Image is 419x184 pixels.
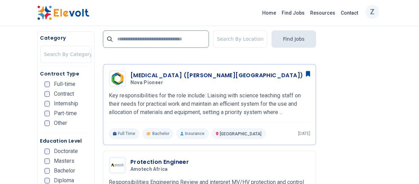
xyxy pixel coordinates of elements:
span: Part-time [54,111,77,116]
input: Internship [45,101,50,106]
h5: Contract Type [40,70,91,77]
iframe: Chat Widget [384,151,419,184]
h5: Category [40,34,91,41]
input: Bachelor [45,168,50,174]
button: Z [365,5,379,19]
a: Nova Pioneer[MEDICAL_DATA] ([PERSON_NAME][GEOGRAPHIC_DATA])Nova PioneerKey responsibilities for t... [109,70,310,139]
p: Full Time [109,128,140,139]
span: Nova Pioneer [130,80,163,86]
span: Diploma [54,178,74,183]
a: Home [260,7,279,18]
span: Internship [54,101,78,106]
h3: [MEDICAL_DATA] ([PERSON_NAME][GEOGRAPHIC_DATA]) [130,71,303,80]
p: Key responsibilities for the role include: Liaising with science teaching staff on their needs fo... [109,91,310,117]
input: Other [45,120,50,126]
button: Find Jobs [272,30,316,48]
input: Part-time [45,111,50,116]
a: Find Jobs [279,7,308,18]
span: Masters [54,158,74,164]
input: Doctorate [45,149,50,154]
span: Contract [54,91,74,97]
img: Nova Pioneer [111,72,124,86]
span: [GEOGRAPHIC_DATA] [220,131,262,136]
input: Full-time [45,81,50,87]
input: Contract [45,91,50,97]
span: Other [54,120,67,126]
span: Bachelor [152,131,169,136]
input: Diploma [45,178,50,183]
h3: Protection Engineer [130,158,189,166]
a: Resources [308,7,338,18]
p: Z [370,3,374,21]
p: [DATE] [298,131,310,136]
img: Elevolt [37,6,89,20]
input: Masters [45,158,50,164]
span: Full-time [54,81,75,87]
span: Amotech Africa [130,166,168,173]
span: Doctorate [54,149,78,154]
span: Bachelor [54,168,75,174]
p: Insurance [176,128,209,139]
a: Contact [338,7,361,18]
img: Amotech Africa [111,158,124,172]
h5: Education Level [40,137,91,144]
